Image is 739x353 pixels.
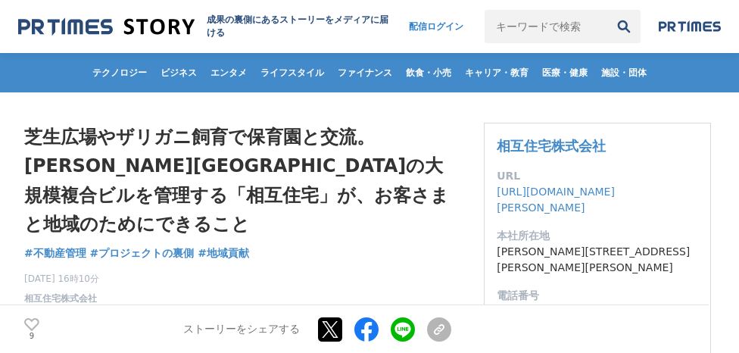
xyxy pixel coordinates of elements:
a: ファイナンス [332,53,398,92]
a: 飲食・小売 [400,53,457,92]
img: 成果の裏側にあるストーリーをメディアに届ける [18,17,195,37]
span: #地域貢献 [198,246,249,260]
p: ストーリーをシェアする [183,323,300,336]
dt: 本社所在地 [497,228,698,244]
a: 相互住宅株式会社 [497,138,606,154]
p: 9 [24,333,39,340]
a: 医療・健康 [536,53,594,92]
dt: 電話番号 [497,288,698,304]
h1: 芝生広場やザリガニ飼育で保育園と交流。[PERSON_NAME][GEOGRAPHIC_DATA]の大規模複合ビルを管理する「相互住宅」が、お客さまと地域のためにできること [24,123,451,239]
h2: 成果の裏側にあるストーリーをメディアに届ける [207,14,394,39]
span: #プロジェクトの裏側 [90,246,195,260]
span: ファイナンス [332,67,398,79]
a: #不動産管理 [24,245,86,261]
dd: [PERSON_NAME][STREET_ADDRESS][PERSON_NAME][PERSON_NAME] [497,244,698,276]
button: 検索 [607,10,641,43]
span: #不動産管理 [24,246,86,260]
input: キーワードで検索 [485,10,607,43]
a: 配信ログイン [394,10,479,43]
a: ライフスタイル [254,53,330,92]
a: 施設・団体 [595,53,653,92]
a: ビジネス [154,53,203,92]
a: [URL][DOMAIN_NAME][PERSON_NAME] [497,186,615,214]
a: 相互住宅株式会社 [24,292,97,305]
dt: URL [497,168,698,184]
span: エンタメ [204,67,253,79]
a: テクノロジー [86,53,153,92]
a: #プロジェクトの裏側 [90,245,195,261]
span: ライフスタイル [254,67,330,79]
a: 成果の裏側にあるストーリーをメディアに届ける 成果の裏側にあるストーリーをメディアに届ける [18,14,394,39]
a: #地域貢献 [198,245,249,261]
img: prtimes [659,20,721,33]
span: 医療・健康 [536,67,594,79]
span: ビジネス [154,67,203,79]
span: キャリア・教育 [459,67,535,79]
span: [DATE] 16時10分 [24,272,99,286]
a: キャリア・教育 [459,53,535,92]
span: 施設・団体 [595,67,653,79]
span: 飲食・小売 [400,67,457,79]
dd: - [497,304,698,320]
a: エンタメ [204,53,253,92]
span: テクノロジー [86,67,153,79]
